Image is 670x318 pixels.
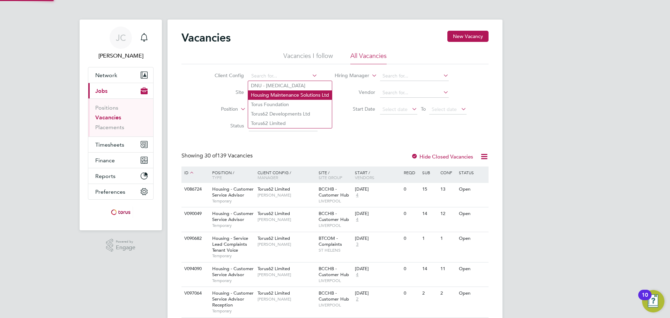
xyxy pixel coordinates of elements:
div: Open [457,232,487,245]
span: LIVERPOOL [319,278,352,283]
div: Conf [439,167,457,178]
li: Torus Foundation [248,100,332,109]
label: Position [198,106,238,113]
input: Search for... [249,71,318,81]
div: 12 [439,207,457,220]
span: Engage [116,245,135,251]
div: V097064 [183,287,207,300]
span: 3 [355,242,359,247]
div: [DATE] [355,266,400,272]
span: Type [212,175,222,180]
span: Housing - Service Lead Complaints Tenant Voice [212,235,248,253]
div: Sub [420,167,439,178]
li: DNU - [MEDICAL_DATA] [248,81,332,90]
span: [PERSON_NAME] [258,217,315,222]
button: Network [88,67,153,83]
label: Vendor [335,89,375,95]
span: Jobs [95,88,107,94]
div: [DATE] [355,186,400,192]
span: Housing - Customer Service Advisor Reception [212,290,254,308]
a: JC[PERSON_NAME] [88,27,154,60]
button: Timesheets [88,137,153,152]
div: 15 [420,183,439,196]
span: Network [95,72,117,79]
span: LIVERPOOL [319,302,352,308]
div: Open [457,207,487,220]
li: Torus62 Developments Ltd [248,109,332,119]
span: BCCHB - Customer Hub [319,210,349,222]
div: V086724 [183,183,207,196]
span: [PERSON_NAME] [258,242,315,247]
span: To [419,104,428,113]
a: Placements [95,124,124,131]
div: V090682 [183,232,207,245]
button: Jobs [88,83,153,98]
div: Start / [353,167,402,183]
div: [DATE] [355,290,400,296]
span: [PERSON_NAME] [258,192,315,198]
div: V090049 [183,207,207,220]
div: 11 [439,262,457,275]
span: LIVERPOOL [319,198,352,204]
span: 30 of [204,152,217,159]
div: Reqd [402,167,420,178]
div: 14 [420,262,439,275]
span: Timesheets [95,141,124,148]
a: Go to home page [88,207,154,218]
div: 0 [402,287,420,300]
button: Open Resource Center, 10 new notifications [642,290,664,312]
span: Temporary [212,308,254,314]
div: 2 [420,287,439,300]
img: torus-logo-retina.png [109,207,133,218]
div: 14 [420,207,439,220]
div: V094090 [183,262,207,275]
span: Temporary [212,253,254,259]
div: [DATE] [355,236,400,242]
div: 0 [402,262,420,275]
label: Client Config [204,72,244,79]
span: Site Group [319,175,342,180]
span: Torus62 Limited [258,186,290,192]
div: Open [457,183,487,196]
li: Housing Maintenance Solutions Ltd [248,90,332,100]
div: 13 [439,183,457,196]
div: Jobs [88,98,153,136]
label: Hiring Manager [329,72,369,79]
span: BCCHB - Customer Hub [319,186,349,198]
div: 0 [402,183,420,196]
span: Vendors [355,175,374,180]
div: ID [183,167,207,179]
div: Position / [207,167,256,183]
span: Powered by [116,239,135,245]
span: BTCOM - Complaints [319,235,342,247]
span: 4 [355,192,359,198]
span: Jenny Creaby [88,52,154,60]
div: Client Config / [256,167,317,183]
span: Torus62 Limited [258,266,290,272]
span: Temporary [212,223,254,228]
button: New Vacancy [447,31,489,42]
span: BCCHB - Customer Hub [319,266,349,278]
span: 2 [355,296,359,302]
div: 1 [439,232,457,245]
button: Finance [88,153,153,168]
span: 4 [355,272,359,278]
span: ST HELENS [319,247,352,253]
input: Search for... [380,71,449,81]
label: Status [204,123,244,129]
h2: Vacancies [181,31,231,45]
span: BCCHB - Customer Hub [319,290,349,302]
button: Reports [88,168,153,184]
label: Site [204,89,244,95]
label: Hide Closed Vacancies [411,153,473,160]
label: Start Date [335,106,375,112]
span: Torus62 Limited [258,290,290,296]
li: Torus62 Limited [248,119,332,128]
span: 4 [355,217,359,223]
span: Torus62 Limited [258,210,290,216]
span: Housing - Customer Service Advisor [212,210,254,222]
span: Reports [95,173,116,179]
span: Housing - Customer Service Advisor [212,186,254,198]
li: Vacancies I follow [283,52,333,64]
button: Preferences [88,184,153,199]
